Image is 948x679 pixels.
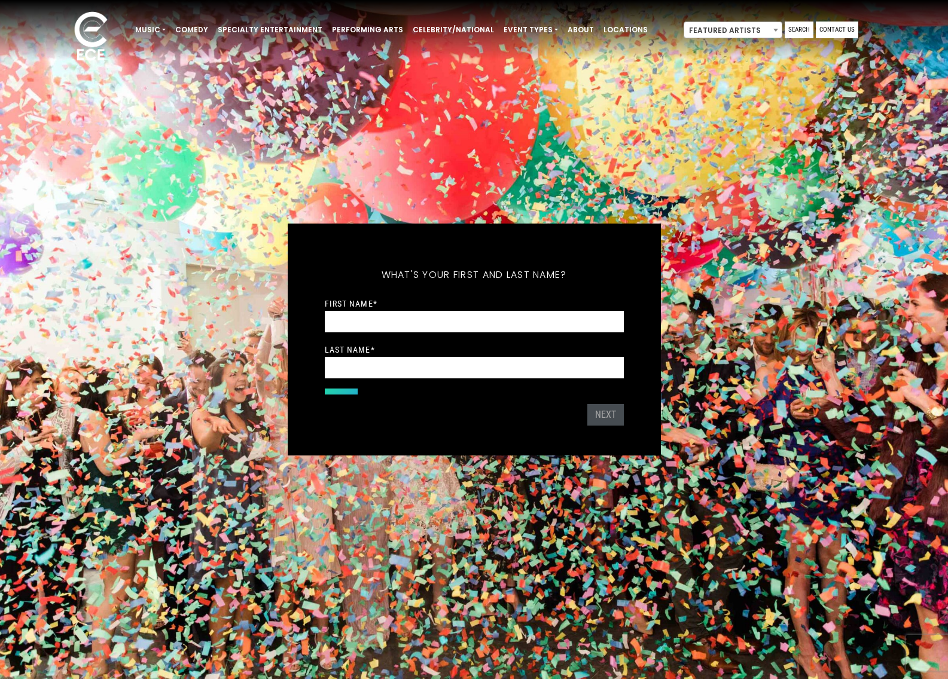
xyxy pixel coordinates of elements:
span: Featured Artists [684,22,782,38]
label: First Name [325,298,377,309]
span: Featured Artists [684,22,782,39]
a: About [563,20,599,40]
img: ece_new_logo_whitev2-1.png [61,8,121,66]
a: Contact Us [816,22,858,38]
a: Celebrity/National [408,20,499,40]
a: Specialty Entertainment [213,20,327,40]
a: Search [785,22,813,38]
h5: What's your first and last name? [325,253,624,296]
a: Comedy [170,20,213,40]
a: Locations [599,20,653,40]
a: Event Types [499,20,563,40]
a: Music [130,20,170,40]
a: Performing Arts [327,20,408,40]
label: Last Name [325,344,375,355]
